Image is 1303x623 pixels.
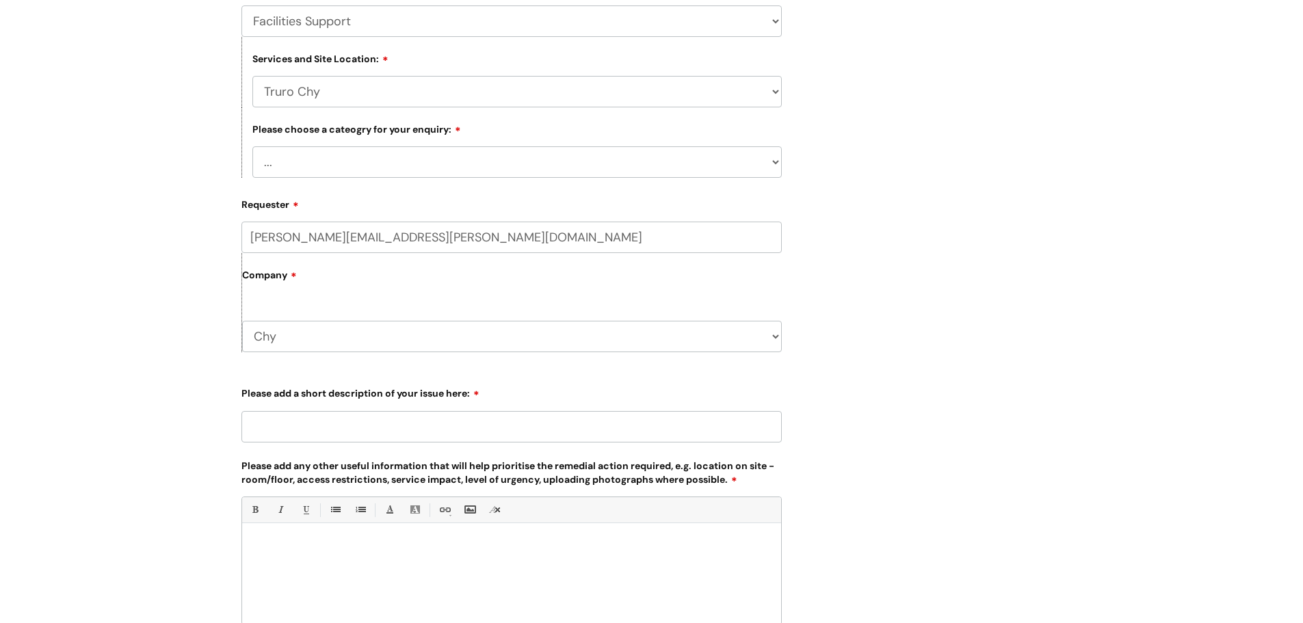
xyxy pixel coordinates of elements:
label: Please choose a cateogry for your enquiry: [252,122,461,135]
a: Link [436,501,453,518]
a: Back Color [406,501,423,518]
a: Bold (Ctrl-B) [246,501,263,518]
label: Services and Site Location: [252,51,389,65]
label: Requester [241,194,782,211]
a: Underline(Ctrl-U) [297,501,314,518]
a: 1. Ordered List (Ctrl-Shift-8) [352,501,369,518]
input: Email [241,222,782,253]
a: • Unordered List (Ctrl-Shift-7) [326,501,343,518]
a: Remove formatting (Ctrl-\) [486,501,503,518]
a: Italic (Ctrl-I) [272,501,289,518]
a: Insert Image... [461,501,478,518]
a: Font Color [381,501,398,518]
label: Please add any other useful information that will help prioritise the remedial action required, e... [241,458,782,486]
label: Company [242,265,782,295]
label: Please add a short description of your issue here: [241,383,782,399]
